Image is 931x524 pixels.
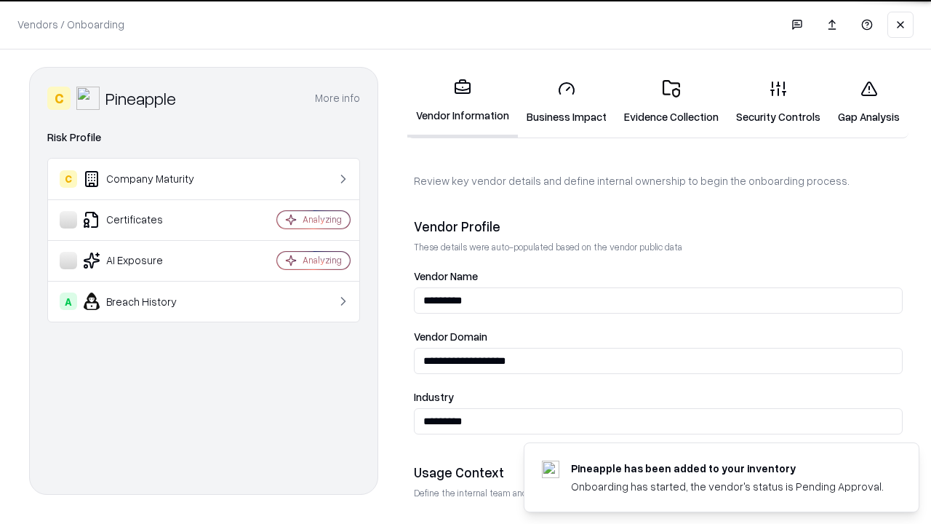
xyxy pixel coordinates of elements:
a: Security Controls [727,68,829,136]
div: Certificates [60,211,233,229]
div: Company Maturity [60,170,233,188]
div: Analyzing [303,254,342,266]
div: C [60,170,77,188]
label: Industry [414,392,903,402]
label: Vendor Domain [414,331,903,342]
div: Onboarding has started, the vendor's status is Pending Approval. [571,479,884,494]
a: Business Impact [518,68,615,136]
div: AI Exposure [60,252,233,269]
div: Breach History [60,293,233,310]
img: pineappleenergy.com [542,461,559,478]
div: Pineapple has been added to your inventory [571,461,884,476]
button: More info [315,85,360,111]
div: Pineapple [105,87,176,110]
p: These details were auto-populated based on the vendor public data [414,241,903,253]
div: Analyzing [303,213,342,226]
div: Risk Profile [47,129,360,146]
p: Define the internal team and reason for using this vendor. This helps assess business relevance a... [414,487,903,499]
a: Gap Analysis [829,68,908,136]
p: Review key vendor details and define internal ownership to begin the onboarding process. [414,173,903,188]
a: Vendor Information [407,67,518,138]
a: Evidence Collection [615,68,727,136]
div: Usage Context [414,464,903,481]
img: Pineapple [76,87,100,110]
div: Vendor Profile [414,218,903,235]
label: Vendor Name [414,271,903,282]
p: Vendors / Onboarding [17,17,124,32]
div: A [60,293,77,310]
div: C [47,87,71,110]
